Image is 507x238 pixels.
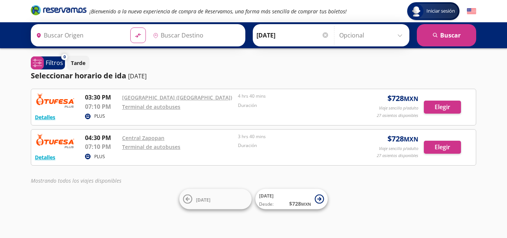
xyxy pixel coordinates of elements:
[35,93,76,108] img: RESERVAMOS
[31,177,121,184] em: Mostrando todos los viajes disponibles
[71,59,85,67] p: Tarde
[256,26,329,45] input: Elegir Fecha
[289,200,311,208] span: $ 728
[63,54,66,60] span: 0
[31,4,86,16] i: Brand Logo
[377,153,418,159] p: 27 asientos disponibles
[85,102,118,111] p: 07:10 PM
[196,196,210,203] span: [DATE]
[31,70,126,81] p: Seleccionar horario de ida
[339,26,406,45] input: Opcional
[424,141,461,154] button: Elegir
[301,201,311,207] small: MXN
[85,133,118,142] p: 04:30 PM
[85,142,118,151] p: 07:10 PM
[387,133,418,144] span: $ 728
[179,189,252,209] button: [DATE]
[238,93,350,100] p: 4 hrs 40 mins
[35,133,76,148] img: RESERVAMOS
[424,101,461,114] button: Elegir
[94,113,105,120] p: PLUS
[67,56,89,70] button: Tarde
[33,26,124,45] input: Buscar Origen
[94,153,105,160] p: PLUS
[417,24,476,46] button: Buscar
[255,189,328,209] button: [DATE]Desde:$728MXN
[379,146,418,152] p: Viaje sencillo p/adulto
[467,7,476,16] button: English
[423,7,458,15] span: Iniciar sesión
[31,4,86,18] a: Brand Logo
[122,134,164,141] a: Central Zapopan
[404,135,418,143] small: MXN
[31,56,65,69] button: 0Filtros
[238,102,350,109] p: Duración
[150,26,241,45] input: Buscar Destino
[404,95,418,103] small: MXN
[122,103,180,110] a: Terminal de autobuses
[122,143,180,150] a: Terminal de autobuses
[238,133,350,140] p: 3 hrs 40 mins
[259,201,274,208] span: Desde:
[46,58,63,67] p: Filtros
[35,153,55,161] button: Detalles
[89,8,347,15] em: ¡Bienvenido a la nueva experiencia de compra de Reservamos, una forma más sencilla de comprar tus...
[387,93,418,104] span: $ 728
[259,193,274,199] span: [DATE]
[85,93,118,102] p: 03:30 PM
[377,113,418,119] p: 27 asientos disponibles
[379,105,418,111] p: Viaje sencillo p/adulto
[128,72,147,81] p: [DATE]
[238,142,350,149] p: Duración
[35,113,55,121] button: Detalles
[122,94,232,101] a: [GEOGRAPHIC_DATA] ([GEOGRAPHIC_DATA])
